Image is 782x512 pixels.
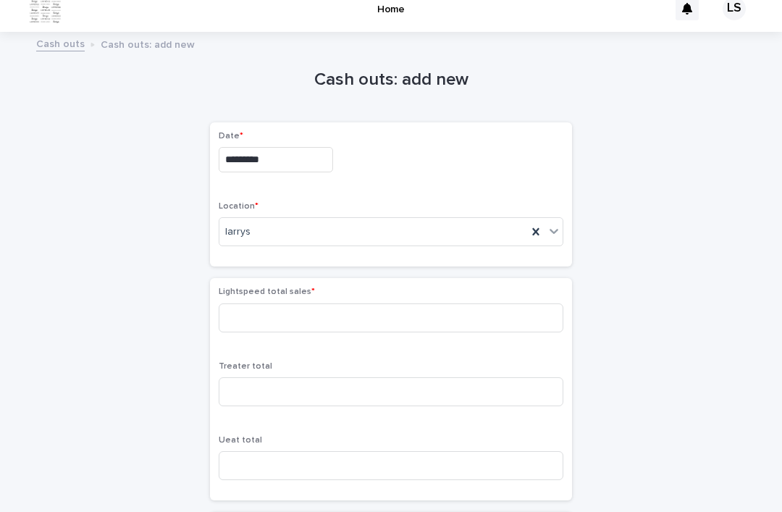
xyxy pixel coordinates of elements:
span: larrys [225,224,251,240]
span: Location [219,202,258,211]
h1: Cash outs: add new [210,70,572,91]
span: Treater total [219,362,272,371]
span: Lightspeed total sales [219,288,315,296]
a: Cash outs [36,35,85,51]
span: Ueat total [219,436,262,445]
p: Cash outs: add new [101,35,195,51]
span: Date [219,132,243,140]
